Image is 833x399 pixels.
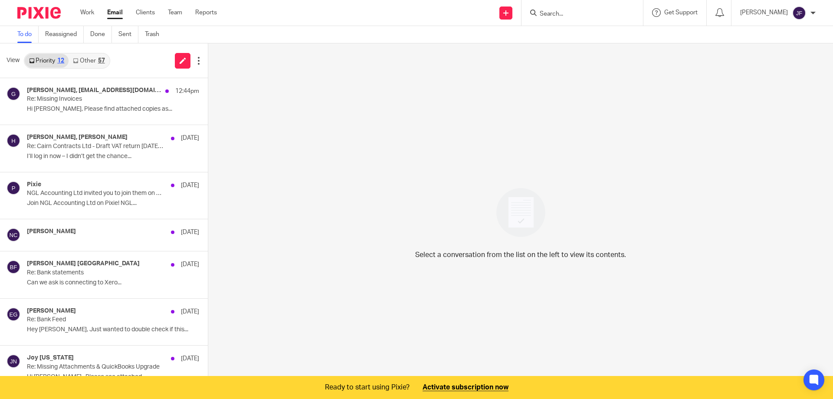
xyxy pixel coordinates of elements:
p: 12:44pm [175,87,199,96]
div: 57 [98,58,105,64]
p: Select a conversation from the list on the left to view its contents. [415,250,626,260]
img: svg%3E [792,6,806,20]
p: I’ll log in now – I didn’t get the chance... [27,153,199,160]
p: [DATE] [181,228,199,237]
img: svg%3E [7,228,20,242]
p: Hey [PERSON_NAME], Just wanted to double check if this... [27,326,199,333]
p: [DATE] [181,134,199,142]
p: Join NGL Accounting Ltd on Pixie! NGL... [27,200,199,207]
span: View [7,56,20,65]
p: [PERSON_NAME] [740,8,788,17]
img: image [491,182,551,243]
a: Team [168,8,182,17]
a: Clients [136,8,155,17]
p: Re: Cairn Contracts Ltd - Draft VAT return [DATE] - [DATE] [27,143,165,150]
p: NGL Accounting Ltd invited you to join them on Pixie [27,190,165,197]
span: Get Support [664,10,698,16]
a: Trash [145,26,166,43]
a: Other57 [69,54,109,68]
img: svg%3E [7,181,20,195]
p: Re: Bank statements [27,269,165,277]
h4: [PERSON_NAME], [EMAIL_ADDRESS][DOMAIN_NAME] [27,87,161,94]
img: Pixie [17,7,61,19]
p: Hi [PERSON_NAME], Please see attached... [27,373,199,381]
h4: [PERSON_NAME] [27,307,76,315]
h4: [PERSON_NAME] [27,228,76,235]
img: svg%3E [7,134,20,148]
img: svg%3E [7,307,20,321]
p: Re: Bank Feed [27,316,165,323]
input: Search [539,10,617,18]
a: Reports [195,8,217,17]
a: Work [80,8,94,17]
p: [DATE] [181,354,199,363]
img: svg%3E [7,354,20,368]
p: Hi [PERSON_NAME], Please find attached copies as... [27,106,199,113]
h4: [PERSON_NAME] [GEOGRAPHIC_DATA] [27,260,140,267]
p: [DATE] [181,181,199,190]
a: Email [107,8,123,17]
h4: Pixie [27,181,41,188]
img: svg%3E [7,260,20,274]
a: Sent [118,26,138,43]
a: To do [17,26,39,43]
a: Priority12 [25,54,69,68]
p: Re: Missing Invoices [27,96,165,103]
div: 12 [57,58,64,64]
a: Reassigned [45,26,84,43]
img: svg%3E [7,87,20,101]
p: Re: Missing Attachments & QuickBooks Upgrade [27,363,165,371]
h4: Joy [US_STATE] [27,354,74,362]
p: [DATE] [181,260,199,269]
h4: [PERSON_NAME], [PERSON_NAME] [27,134,128,141]
a: Done [90,26,112,43]
p: [DATE] [181,307,199,316]
p: Can we ask is connecting to Xero... [27,279,199,287]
